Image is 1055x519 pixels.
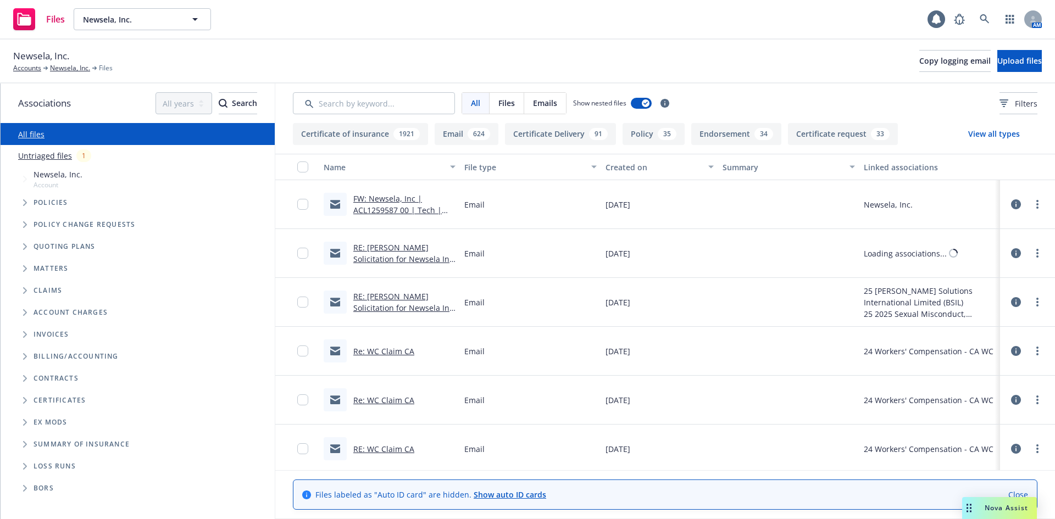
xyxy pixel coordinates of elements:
span: Policies [34,199,68,206]
div: 1 [76,149,91,162]
div: 33 [871,128,890,140]
span: Show nested files [573,98,626,108]
span: Newsela, Inc. [34,169,82,180]
button: Nova Assist [962,497,1037,519]
span: Matters [34,265,68,272]
span: Policy change requests [34,221,135,228]
span: Files [99,63,113,73]
span: Files labeled as "Auto ID card" are hidden. [315,489,546,500]
div: 25 [PERSON_NAME] Solutions International Limited (BSIL) [864,285,996,308]
div: Linked associations [864,161,996,173]
div: Drag to move [962,497,976,519]
a: Accounts [13,63,41,73]
button: SearchSearch [219,92,257,114]
button: Certificate request [788,123,898,145]
button: Endorsement [691,123,781,145]
button: Certificate of insurance [293,123,428,145]
a: Switch app [999,8,1021,30]
span: Newsela, Inc. [13,49,69,63]
button: View all types [951,123,1037,145]
div: 24 Workers' Compensation - CA WC [864,443,993,455]
a: Close [1008,489,1028,500]
span: Newsela, Inc. [83,14,178,25]
span: Associations [18,96,71,110]
div: Newsela, Inc. [864,199,913,210]
div: 24 Workers' Compensation - CA WC [864,345,993,357]
div: 1921 [393,128,420,140]
input: Toggle Row Selected [297,443,308,454]
svg: Search [219,99,227,108]
input: Toggle Row Selected [297,297,308,308]
span: All [471,97,480,109]
div: 624 [468,128,490,140]
a: Re: WC Claim CA [353,346,414,356]
a: RE: [PERSON_NAME] Solicitation for Newsela Inc, D3672A240201 Effective [DATE] [353,291,456,336]
a: more [1031,393,1044,406]
a: RE: [PERSON_NAME] Solicitation for Newsela Inc, D3672A240201 Effective [DATE] [353,242,456,287]
span: Quoting plans [34,243,96,250]
span: Email [464,248,485,259]
span: Email [464,394,485,406]
span: Ex Mods [34,419,67,426]
a: Re: WC Claim CA [353,395,414,405]
span: Files [46,15,65,24]
div: 34 [754,128,773,140]
span: Files [498,97,515,109]
button: Name [319,154,460,180]
input: Select all [297,161,308,172]
span: Contracts [34,375,79,382]
button: Upload files [997,50,1042,72]
span: Email [464,199,485,210]
a: Files [9,4,69,35]
span: Certificates [34,397,86,404]
span: [DATE] [606,248,630,259]
span: Copy logging email [919,55,991,66]
input: Search by keyword... [293,92,455,114]
span: Upload files [997,55,1042,66]
span: Email [464,345,485,357]
button: File type [460,154,601,180]
a: more [1031,198,1044,211]
a: RE: WC Claim CA [353,444,414,454]
input: Toggle Row Selected [297,248,308,259]
button: Policy [623,123,685,145]
button: Email [435,123,498,145]
div: 35 [658,128,676,140]
div: Name [324,161,443,173]
span: Billing/Accounting [34,353,119,360]
div: 25 2025 Sexual Misconduct, [MEDICAL_DATA], and Molestation Liability - [PERSON_NAME] [864,308,996,320]
span: Loss Runs [34,463,76,470]
span: [DATE] [606,345,630,357]
a: Search [974,8,996,30]
a: Report a Bug [948,8,970,30]
a: FW: Newsela, Inc | ACL1259587 00 | Tech | EXP [DATE] [353,193,442,227]
button: Newsela, Inc. [74,8,211,30]
input: Toggle Row Selected [297,394,308,405]
div: Created on [606,161,702,173]
div: 91 [589,128,608,140]
span: Nova Assist [985,503,1028,512]
span: Invoices [34,331,69,338]
span: Summary of insurance [34,441,130,448]
input: Toggle Row Selected [297,345,308,356]
div: 24 Workers' Compensation - CA WC [864,394,993,406]
span: [DATE] [606,443,630,455]
a: Show auto ID cards [474,489,546,500]
button: Filters [1000,92,1037,114]
a: Untriaged files [18,150,72,161]
a: Newsela, Inc. [50,63,90,73]
span: Filters [1015,98,1037,109]
span: BORs [34,485,54,492]
div: Search [219,93,257,114]
div: Loading associations... [864,248,947,259]
span: Filters [1000,98,1037,109]
button: Created on [601,154,719,180]
div: Tree Example [1,166,275,345]
a: more [1031,295,1044,309]
span: Claims [34,287,62,294]
input: Toggle Row Selected [297,199,308,210]
button: Summary [718,154,859,180]
span: Email [464,297,485,308]
span: [DATE] [606,394,630,406]
a: more [1031,247,1044,260]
